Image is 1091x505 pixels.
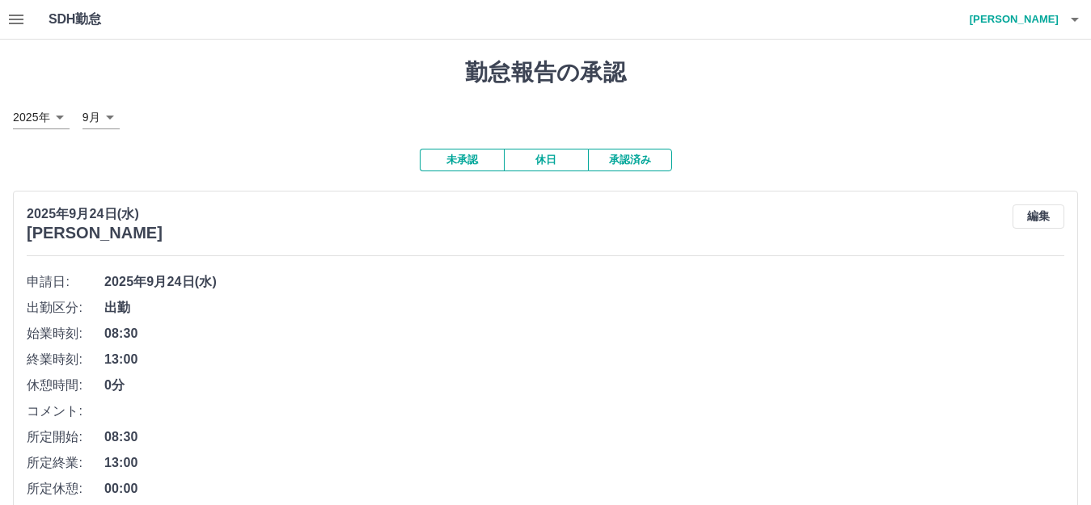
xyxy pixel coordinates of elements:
[27,272,104,292] span: 申請日:
[27,324,104,343] span: 始業時刻:
[104,376,1064,395] span: 0分
[27,453,104,473] span: 所定終業:
[1013,204,1064,229] button: 編集
[27,298,104,318] span: 出勤区分:
[27,479,104,499] span: 所定休憩:
[504,149,588,171] button: 休日
[104,298,1064,318] span: 出勤
[13,106,70,129] div: 2025年
[104,272,1064,292] span: 2025年9月24日(水)
[104,479,1064,499] span: 00:00
[588,149,672,171] button: 承認済み
[27,224,163,242] h3: [PERSON_NAME]
[27,402,104,421] span: コメント:
[104,350,1064,369] span: 13:00
[82,106,120,129] div: 9月
[27,376,104,395] span: 休憩時間:
[420,149,504,171] button: 未承認
[104,453,1064,473] span: 13:00
[104,324,1064,343] span: 08:30
[104,427,1064,447] span: 08:30
[27,427,104,447] span: 所定開始:
[13,59,1078,86] h1: 勤怠報告の承認
[27,350,104,369] span: 終業時刻:
[27,204,163,224] p: 2025年9月24日(水)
